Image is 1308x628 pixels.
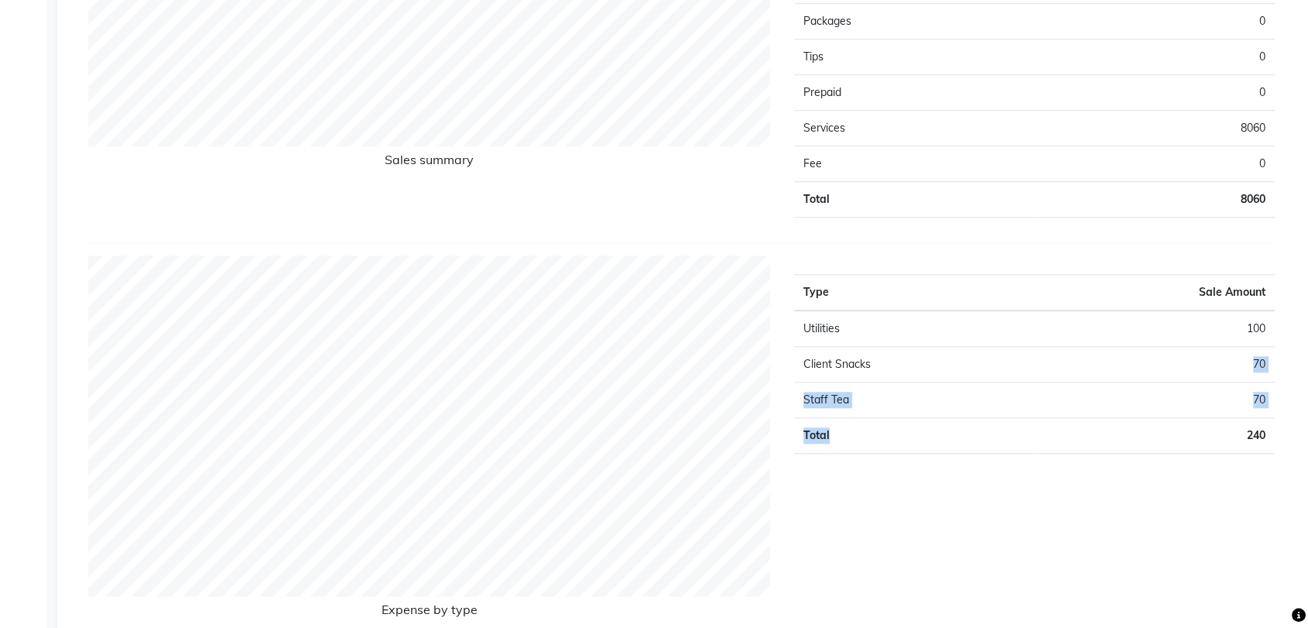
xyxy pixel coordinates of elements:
td: 8060 [1034,182,1275,218]
td: Prepaid [794,75,1035,111]
td: Packages [794,4,1035,39]
td: Services [794,111,1035,146]
th: Type [794,275,1036,311]
td: 240 [1036,418,1275,454]
td: 0 [1034,75,1275,111]
td: Staff Tea [794,383,1036,418]
td: Client Snacks [794,347,1036,383]
td: 70 [1036,383,1275,418]
td: 70 [1036,347,1275,383]
td: Utilities [794,311,1036,347]
td: 0 [1034,4,1275,39]
h6: Expense by type [88,602,771,623]
td: Fee [794,146,1035,182]
th: Sale Amount [1036,275,1275,311]
h6: Sales summary [88,153,771,173]
td: Tips [794,39,1035,75]
td: Total [794,182,1035,218]
td: 8060 [1034,111,1275,146]
td: 0 [1034,39,1275,75]
td: 100 [1036,311,1275,347]
td: 0 [1034,146,1275,182]
td: Total [794,418,1036,454]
